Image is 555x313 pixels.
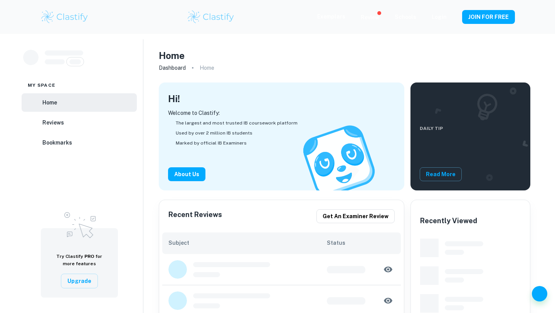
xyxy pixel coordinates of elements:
a: Reviews [22,113,137,132]
span: Marked by official IB Examiners [176,140,247,146]
button: Upgrade [61,274,98,288]
p: Welcome to Clastify: [168,109,395,117]
span: Daily Tip [420,125,462,132]
img: Clastify logo [187,9,235,25]
a: Home [22,93,137,112]
p: Home [200,64,214,72]
a: Dashboard [159,62,186,73]
a: Schools [395,14,416,20]
button: Get an examiner review [316,209,395,223]
span: PRO [84,254,94,259]
h6: Recently Viewed [420,215,477,226]
h4: Hi ! [168,92,180,106]
h6: Bookmarks [42,138,72,147]
p: Review [361,13,379,22]
a: Login [432,14,447,20]
h6: Home [42,98,57,107]
button: Read More [420,167,462,181]
button: Help and Feedback [532,286,547,301]
h6: Recent Reviews [168,209,222,223]
h6: Status [327,239,395,247]
a: Bookmarks [22,133,137,152]
h4: Home [159,49,185,62]
button: About Us [168,167,205,181]
button: JOIN FOR FREE [462,10,515,24]
img: Upgrade to Pro [60,207,99,241]
span: My space [28,82,55,89]
p: Exemplars [317,12,345,21]
span: The largest and most trusted IB coursework platform [176,119,298,126]
h6: Try Clastify for more features [50,253,109,268]
h6: Reviews [42,118,64,127]
img: Clastify logo [40,9,89,25]
h6: Subject [168,239,327,247]
span: Used by over 2 million IB students [176,130,252,136]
